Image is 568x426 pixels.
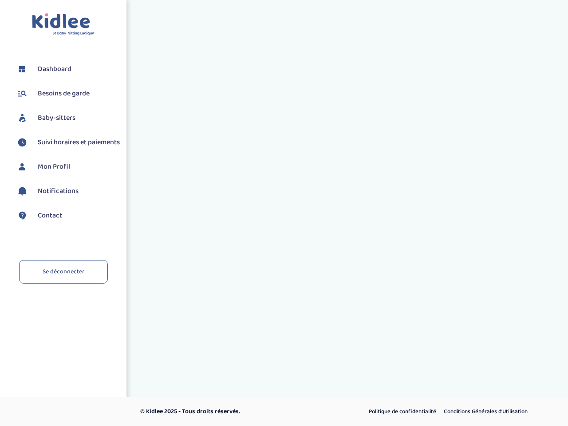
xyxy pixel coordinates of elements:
p: © Kidlee 2025 - Tous droits réservés. [140,407,322,416]
img: babysitters.svg [16,111,29,125]
a: Dashboard [16,63,120,76]
span: Contact [38,210,62,221]
a: Baby-sitters [16,111,120,125]
img: logo.svg [32,13,95,36]
a: Notifications [16,185,120,198]
a: Se déconnecter [19,260,108,284]
img: besoin.svg [16,87,29,100]
span: Notifications [38,186,79,197]
span: Besoins de garde [38,88,90,99]
img: notification.svg [16,185,29,198]
a: Politique de confidentialité [366,406,439,418]
a: Contact [16,209,120,222]
a: Suivi horaires et paiements [16,136,120,149]
img: dashboard.svg [16,63,29,76]
img: profil.svg [16,160,29,174]
span: Suivi horaires et paiements [38,137,120,148]
a: Mon Profil [16,160,120,174]
a: Conditions Générales d’Utilisation [441,406,531,418]
img: suivihoraire.svg [16,136,29,149]
img: contact.svg [16,209,29,222]
a: Besoins de garde [16,87,120,100]
span: Mon Profil [38,162,70,172]
span: Dashboard [38,64,71,75]
span: Baby-sitters [38,113,75,123]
